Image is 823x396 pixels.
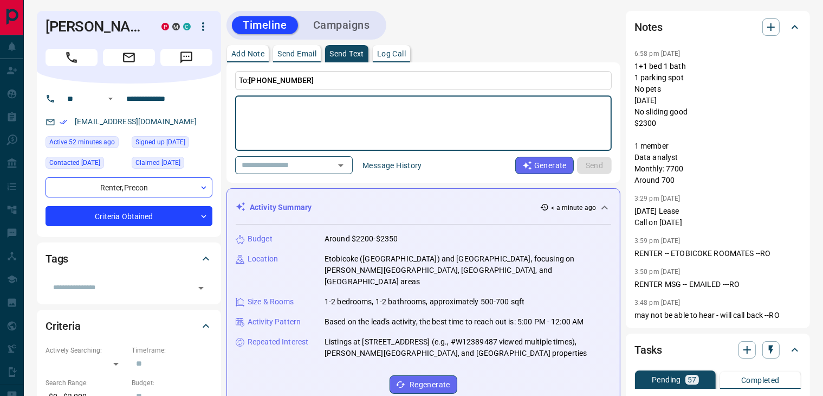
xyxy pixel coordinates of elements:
div: Tags [46,246,212,272]
div: mrloft.ca [172,23,180,30]
a: [EMAIL_ADDRESS][DOMAIN_NAME] [75,117,197,126]
p: < a minute ago [551,203,596,213]
div: Criteria Obtained [46,206,212,226]
span: [PHONE_NUMBER] [249,76,314,85]
div: Criteria [46,313,212,339]
button: Regenerate [390,375,457,394]
div: Renter , Precon [46,177,212,197]
div: Sat Sep 06 2025 [46,157,126,172]
p: Actively Searching: [46,346,126,355]
p: Search Range: [46,378,126,388]
div: Tasks [634,337,801,363]
div: Fri Sep 12 2025 [46,136,126,151]
span: Signed up [DATE] [135,137,185,148]
p: 1+1 bed 1 bath 1 parking spot No pets [DATE] No sliding good $2300 1 member Data analyst Monthly:... [634,61,801,186]
p: Repeated Interest [248,336,308,348]
p: [DATE] Lease Call on [DATE] [634,206,801,228]
p: RENTER MSG -- EMAILED ---RO [634,279,801,290]
p: 1-2 bedrooms, 1-2 bathrooms, approximately 500-700 sqft [325,296,524,308]
p: Send Text [329,50,364,58]
button: Message History [356,157,429,174]
p: 57 [688,376,697,384]
button: Campaigns [302,16,381,34]
p: 3:29 pm [DATE] [634,195,681,202]
h2: Notes [634,18,663,36]
p: Timeframe: [132,346,212,355]
span: Call [46,49,98,66]
p: Completed [741,376,780,384]
p: Add Note [231,50,264,58]
p: Budget: [132,378,212,388]
span: Message [160,49,212,66]
span: Email [103,49,155,66]
p: 3:59 pm [DATE] [634,237,681,245]
p: Around $2200-$2350 [325,233,398,245]
div: Mon Aug 21 2023 [132,136,212,151]
h1: [PERSON_NAME] [46,18,145,35]
div: Fri Jul 25 2025 [132,157,212,172]
div: Notes [634,14,801,40]
button: Timeline [232,16,298,34]
p: RENTER -- ETOBICOKE ROOMATES --RO [634,248,801,259]
p: Activity Pattern [248,316,301,328]
p: Send Email [277,50,316,58]
p: 3:48 pm [DATE] [634,299,681,306]
p: Budget [248,233,273,245]
span: Active 52 minutes ago [49,137,115,148]
p: Activity Summary [250,202,312,213]
p: Location [248,253,278,265]
p: may not be able to hear - will call back --RO [634,310,801,321]
div: property.ca [161,23,169,30]
h2: Tasks [634,341,662,359]
svg: Email Verified [60,118,67,126]
p: To: [235,71,612,90]
button: Open [333,158,348,173]
p: Listings at [STREET_ADDRESS] (e.g., #W12389487 viewed multiple times), [PERSON_NAME][GEOGRAPHIC_D... [325,336,611,359]
span: Claimed [DATE] [135,157,180,168]
button: Open [104,92,117,105]
p: 6:58 pm [DATE] [634,50,681,58]
h2: Tags [46,250,68,267]
p: Etobicoke ([GEOGRAPHIC_DATA]) and [GEOGRAPHIC_DATA], focusing on [PERSON_NAME][GEOGRAPHIC_DATA], ... [325,253,611,288]
div: condos.ca [183,23,191,30]
p: Based on the lead's activity, the best time to reach out is: 5:00 PM - 12:00 AM [325,316,584,328]
p: Pending [652,376,681,384]
p: 3:50 pm [DATE] [634,268,681,276]
button: Open [193,280,209,296]
p: Size & Rooms [248,296,294,308]
h2: Criteria [46,317,81,335]
button: Generate [515,157,574,174]
p: Log Call [377,50,406,58]
span: Contacted [DATE] [49,157,100,168]
div: Activity Summary< a minute ago [236,197,611,218]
